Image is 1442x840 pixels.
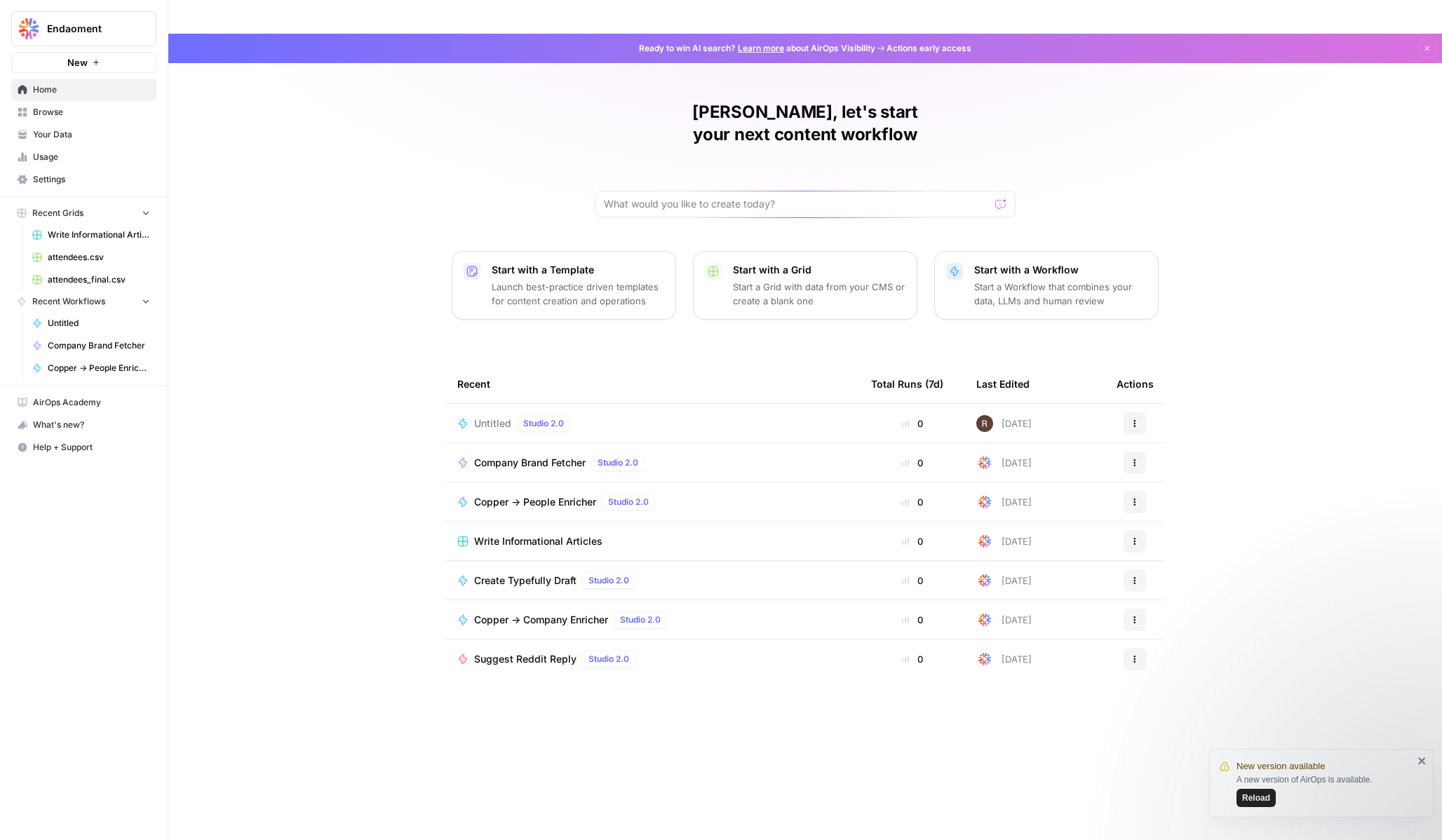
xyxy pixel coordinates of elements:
[26,334,156,357] a: Company Brand Fetcher
[457,611,849,628] a: Copper -> Company EnricherStudio 2.0
[976,572,993,589] img: qt8ddk4onl5bpuxynx99zi8os4pu
[871,416,954,431] div: 0
[976,651,993,668] img: qt8ddk4onl5bpuxynx99zi8os4pu
[474,534,602,548] span: Write Informational Articles
[976,415,993,432] img: msot3t1l2zao2ycliw23yeh5u0tz
[11,414,156,436] button: What's new?
[976,572,1032,589] div: [DATE]
[11,146,156,168] a: Usage
[598,456,638,469] span: Studio 2.0
[26,357,156,379] a: Copper -> People Enricher
[11,101,156,123] a: Browse
[33,396,150,409] span: AirOps Academy
[457,494,849,510] a: Copper -> People EnricherStudio 2.0
[595,101,1016,146] h1: [PERSON_NAME], let's start your next content workflow
[976,494,993,510] img: qt8ddk4onl5bpuxynx99zi8os4pu
[457,651,849,668] a: Suggest Reddit ReplyStudio 2.0
[474,613,608,627] span: Copper -> Company Enricher
[976,651,1032,668] div: [DATE]
[33,151,150,163] span: Usage
[974,263,1147,277] p: Start with a Workflow
[26,269,156,291] a: attendees_final.csv
[733,280,905,308] p: Start a Grid with data from your CMS or create a blank one
[693,251,917,320] button: Start with a GridStart a Grid with data from your CMS or create a blank one
[32,207,83,219] span: Recent Grids
[1117,365,1154,403] div: Actions
[871,574,954,588] div: 0
[934,251,1159,320] button: Start with a WorkflowStart a Workflow that combines your data, LLMs and human review
[33,106,150,118] span: Browse
[474,652,577,666] span: Suggest Reddit Reply
[48,339,150,352] span: Company Brand Fetcher
[26,224,156,246] a: Write Informational Articles
[639,42,875,55] span: Ready to win AI search? about AirOps Visibility
[48,273,150,286] span: attendees_final.csv
[12,414,156,435] div: What's new?
[33,173,150,186] span: Settings
[588,653,629,665] span: Studio 2.0
[976,611,993,628] img: qt8ddk4onl5bpuxynx99zi8os4pu
[11,391,156,414] a: AirOps Academy
[11,52,156,73] button: New
[871,365,943,403] div: Total Runs (7d)
[457,365,849,403] div: Recent
[11,123,156,146] a: Your Data
[871,456,954,470] div: 0
[48,251,150,264] span: attendees.csv
[33,128,150,141] span: Your Data
[604,197,990,211] input: What would you like to create today?
[976,365,1030,403] div: Last Edited
[974,280,1147,308] p: Start a Workflow that combines your data, LLMs and human review
[32,295,105,308] span: Recent Workflows
[48,229,150,241] span: Write Informational Articles
[733,263,905,277] p: Start with a Grid
[33,83,150,96] span: Home
[608,496,649,508] span: Studio 2.0
[976,454,1032,471] div: [DATE]
[26,246,156,269] a: attendees.csv
[48,362,150,374] span: Copper -> People Enricher
[871,534,954,548] div: 0
[976,454,993,471] img: qt8ddk4onl5bpuxynx99zi8os4pu
[976,415,1032,432] div: [DATE]
[474,574,577,588] span: Create Typefully Draft
[11,203,156,224] button: Recent Grids
[67,55,88,69] span: New
[871,495,954,509] div: 0
[871,613,954,627] div: 0
[457,415,849,432] a: UntitledStudio 2.0
[976,533,1032,550] div: [DATE]
[48,317,150,330] span: Untitled
[976,494,1032,510] div: [DATE]
[887,42,971,55] span: Actions early access
[452,251,676,320] button: Start with a TemplateLaunch best-practice driven templates for content creation and operations
[492,263,664,277] p: Start with a Template
[11,291,156,312] button: Recent Workflows
[33,441,150,454] span: Help + Support
[474,495,596,509] span: Copper -> People Enricher
[474,416,511,431] span: Untitled
[871,652,954,666] div: 0
[457,454,849,471] a: Company Brand FetcherStudio 2.0
[457,572,849,589] a: Create Typefully DraftStudio 2.0
[976,533,993,550] img: qt8ddk4onl5bpuxynx99zi8os4pu
[11,79,156,101] a: Home
[523,417,564,430] span: Studio 2.0
[474,456,586,470] span: Company Brand Fetcher
[11,168,156,191] a: Settings
[738,43,784,53] a: Learn more
[26,312,156,334] a: Untitled
[492,280,664,308] p: Launch best-practice driven templates for content creation and operations
[588,574,629,587] span: Studio 2.0
[11,436,156,459] button: Help + Support
[457,534,849,548] a: Write Informational Articles
[976,611,1032,628] div: [DATE]
[620,614,661,626] span: Studio 2.0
